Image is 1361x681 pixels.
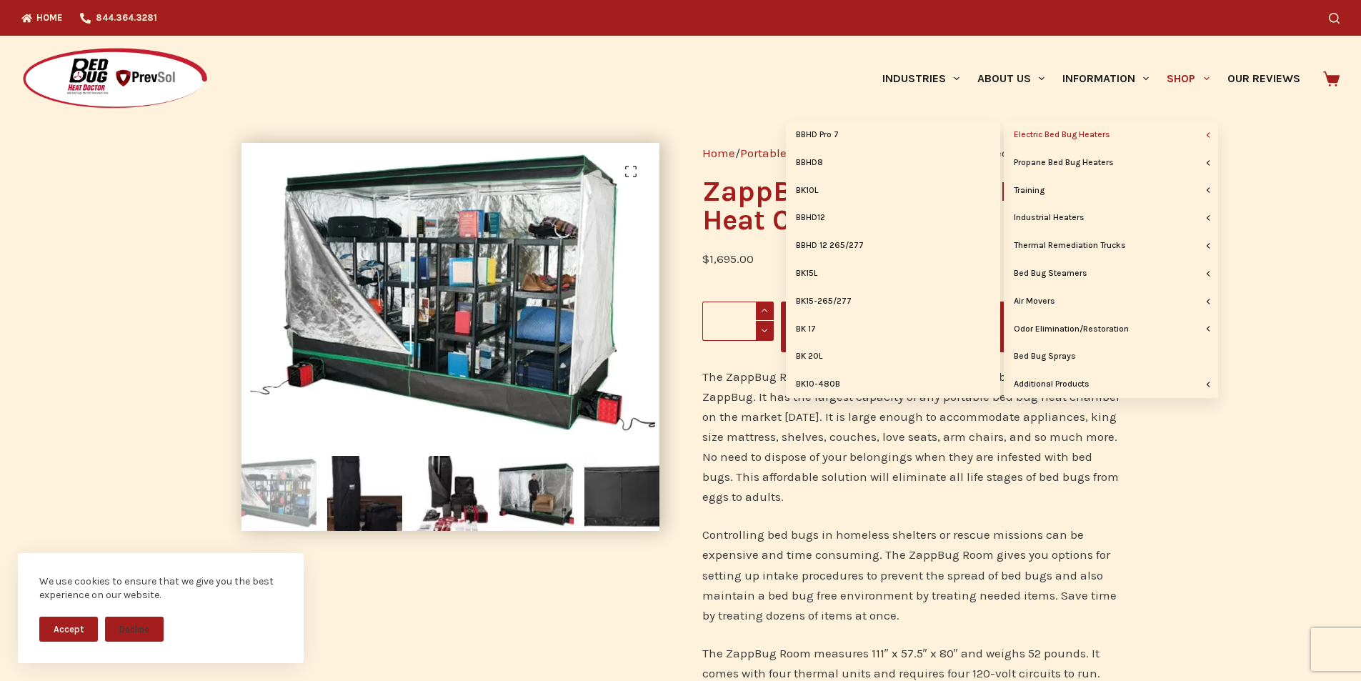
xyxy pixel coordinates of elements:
[786,288,1000,315] a: BK15-265/277
[1004,316,1218,343] a: Odor Elimination/Restoration
[1004,204,1218,232] a: Industrial Heaters
[1329,13,1340,24] button: Search
[873,36,968,121] a: Industries
[786,343,1000,370] a: BK 20L
[1004,371,1218,398] a: Additional Products
[786,121,1000,149] a: BBHD Pro 7
[1004,149,1218,177] a: Propane Bed Bug Heaters
[617,157,645,186] a: View full-screen image gallery
[702,177,1120,234] h1: ZappBug Room – Bed Bug Heat Chamber
[1004,343,1218,370] a: Bed Bug Sprays
[105,617,164,642] button: Decline
[740,146,884,160] a: Portable [PERSON_NAME]
[1004,121,1218,149] a: Electric Bed Bug Heaters
[584,456,659,531] img: ZappBug Room - Bed Bug Heat Chamber - Image 5
[1054,36,1158,121] a: Information
[1218,36,1309,121] a: Our Reviews
[786,177,1000,204] a: BK10L
[1004,177,1218,204] a: Training
[327,456,402,531] img: ZappBug Room - Bed Bug Heat Chamber - Image 2
[786,232,1000,259] a: BBHD 12 265/277
[241,456,316,531] img: ZappBug Room - Bed Bug Heat Chamber
[413,456,488,531] img: ZappBug Room - Bed Bug Heat Chamber - Image 3
[21,47,209,111] img: Prevsol/Bed Bug Heat Doctor
[39,575,282,602] div: We use cookies to ensure that we give you the best experience on our website.
[1158,36,1218,121] a: Shop
[702,525,1120,625] p: Controlling bed bugs in homeless shelters or rescue missions can be expensive and time consuming....
[873,36,1309,121] nav: Primary
[702,146,735,160] a: Home
[39,617,98,642] button: Accept
[786,260,1000,287] a: BK15L
[702,252,709,266] span: $
[702,252,754,266] bdi: 1,695.00
[786,204,1000,232] a: BBHD12
[1004,260,1218,287] a: Bed Bug Steamers
[781,302,1120,352] button: Add to cart
[1004,232,1218,259] a: Thermal Remediation Trucks
[702,302,774,341] input: Product quantity
[968,36,1053,121] a: About Us
[1004,288,1218,315] a: Air Movers
[786,316,1000,343] a: BK 17
[786,149,1000,177] a: BBHD8
[499,456,574,531] img: ZappBug Room - Bed Bug Heat Chamber - Image 4
[11,6,54,49] button: Open LiveChat chat widget
[786,371,1000,398] a: BK10-480B
[702,143,1120,163] nav: Breadcrumb
[702,367,1120,507] p: The ZappBug Room is the largest bed bug heat chamber made by ZappBug. It has the largest capacity...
